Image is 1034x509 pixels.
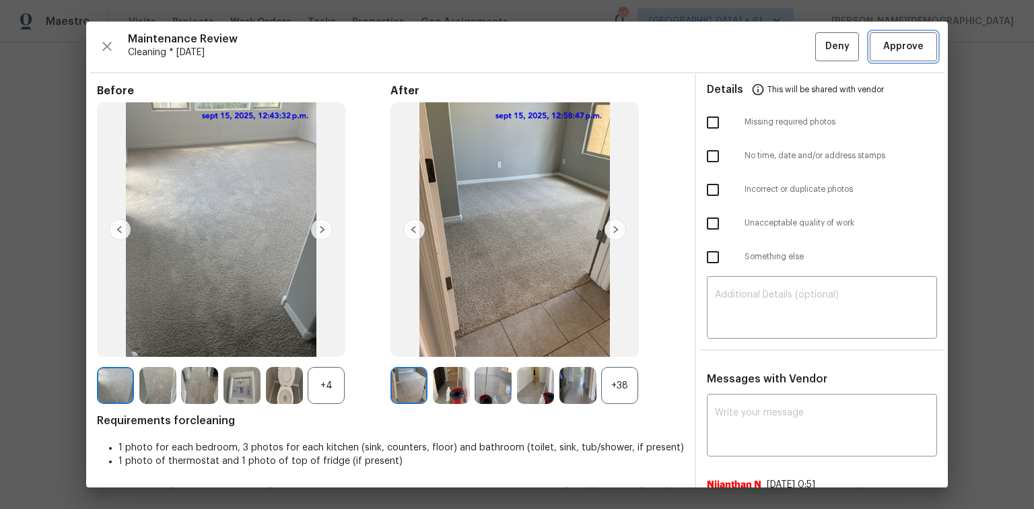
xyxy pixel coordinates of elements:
img: right-chevron-button-url [605,219,626,240]
div: +4 [308,367,345,404]
div: Unacceptable quality of work [696,207,948,240]
button: Approve [870,32,937,61]
span: Details [707,73,743,106]
img: left-chevron-button-url [109,219,131,240]
span: Cleaning * [DATE] [128,46,815,59]
span: Nijanthan N [707,478,761,491]
span: After [390,84,684,98]
div: No time, date and/or address stamps [696,139,948,173]
li: 1 photo for each bedroom, 3 photos for each kitchen (sink, counters, floor) and bathroom (toilet,... [118,441,684,454]
img: right-chevron-button-url [311,219,333,240]
span: Messages with Vendor [707,374,827,384]
span: Missing required photos [745,116,937,128]
span: This will be shared with vendor [767,73,884,106]
div: +38 [601,367,638,404]
span: Approve [883,38,924,55]
span: [DATE] 0:51 [767,480,816,489]
span: Maintenance Review [128,32,815,46]
div: Missing required photos [696,106,948,139]
span: Before [97,84,390,98]
span: Unacceptable quality of work [745,217,937,229]
div: Incorrect or duplicate photos [696,173,948,207]
button: Deny [815,32,859,61]
span: Incorrect or duplicate photos [745,184,937,195]
li: 1 photo of thermostat and 1 photo of top of fridge (if present) [118,454,684,468]
img: left-chevron-button-url [403,219,425,240]
div: Something else [696,240,948,274]
span: No time, date and/or address stamps [745,150,937,162]
span: Something else [745,251,937,263]
span: Deny [825,38,850,55]
span: Requirements for cleaning [97,414,684,428]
